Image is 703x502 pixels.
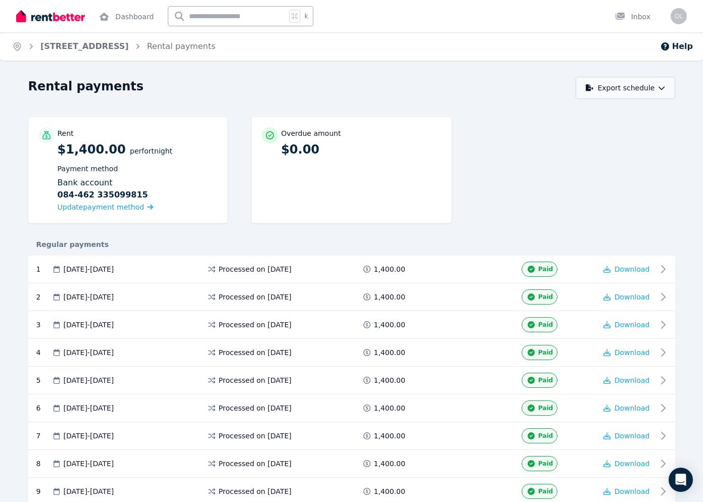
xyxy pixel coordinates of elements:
[538,404,553,412] span: Paid
[615,487,650,495] span: Download
[603,403,650,413] button: Download
[36,262,52,277] div: 1
[219,264,292,274] span: Processed on [DATE]
[64,292,114,302] span: [DATE] - [DATE]
[36,289,52,305] div: 2
[615,321,650,329] span: Download
[28,78,144,94] h1: Rental payments
[28,239,675,249] div: Regular payments
[603,292,650,302] button: Download
[219,459,292,469] span: Processed on [DATE]
[576,77,675,99] button: Export schedule
[219,347,292,358] span: Processed on [DATE]
[64,347,114,358] span: [DATE] - [DATE]
[615,432,650,440] span: Download
[374,459,405,469] span: 1,400.00
[64,486,114,496] span: [DATE] - [DATE]
[660,40,693,53] button: Help
[36,428,52,443] div: 7
[374,403,405,413] span: 1,400.00
[538,432,553,440] span: Paid
[603,320,650,330] button: Download
[219,292,292,302] span: Processed on [DATE]
[374,292,405,302] span: 1,400.00
[58,141,218,213] p: $1,400.00
[615,348,650,357] span: Download
[219,486,292,496] span: Processed on [DATE]
[64,375,114,385] span: [DATE] - [DATE]
[58,203,145,211] span: Update payment method
[538,460,553,468] span: Paid
[538,376,553,384] span: Paid
[147,41,216,51] a: Rental payments
[603,375,650,385] button: Download
[374,486,405,496] span: 1,400.00
[374,375,405,385] span: 1,400.00
[615,460,650,468] span: Download
[58,164,218,174] p: Payment method
[219,403,292,413] span: Processed on [DATE]
[671,8,687,24] img: Jessica SAPONARO DE VIRGILIS
[219,431,292,441] span: Processed on [DATE]
[64,431,114,441] span: [DATE] - [DATE]
[603,347,650,358] button: Download
[615,376,650,384] span: Download
[538,487,553,495] span: Paid
[374,347,405,358] span: 1,400.00
[615,12,650,22] div: Inbox
[58,189,148,201] b: 084-462 335099815
[219,320,292,330] span: Processed on [DATE]
[538,265,553,273] span: Paid
[615,265,650,273] span: Download
[64,264,114,274] span: [DATE] - [DATE]
[538,293,553,301] span: Paid
[36,400,52,416] div: 6
[58,177,218,201] div: Bank account
[36,484,52,499] div: 9
[603,486,650,496] button: Download
[281,141,441,158] p: $0.00
[603,431,650,441] button: Download
[374,320,405,330] span: 1,400.00
[538,348,553,357] span: Paid
[64,403,114,413] span: [DATE] - [DATE]
[58,128,74,138] p: Rent
[281,128,341,138] p: Overdue amount
[304,12,308,20] span: k
[374,264,405,274] span: 1,400.00
[538,321,553,329] span: Paid
[219,375,292,385] span: Processed on [DATE]
[615,293,650,301] span: Download
[40,41,129,51] a: [STREET_ADDRESS]
[669,468,693,492] div: Open Intercom Messenger
[64,459,114,469] span: [DATE] - [DATE]
[36,456,52,471] div: 8
[130,147,172,155] span: per Fortnight
[36,373,52,388] div: 5
[36,345,52,360] div: 4
[603,459,650,469] button: Download
[16,9,85,24] img: RentBetter
[374,431,405,441] span: 1,400.00
[64,320,114,330] span: [DATE] - [DATE]
[615,404,650,412] span: Download
[36,317,52,332] div: 3
[603,264,650,274] button: Download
